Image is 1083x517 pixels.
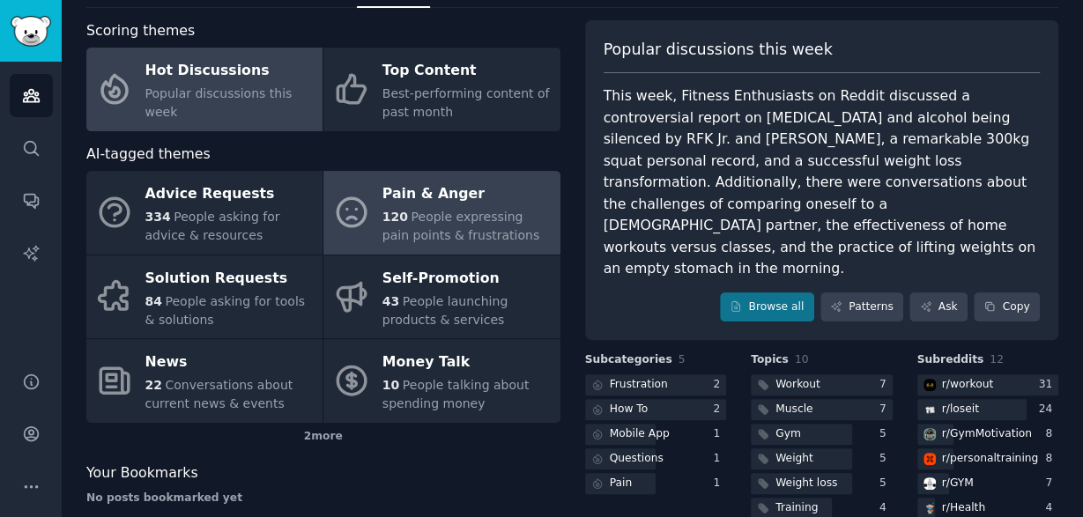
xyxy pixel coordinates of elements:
[751,448,893,470] a: Weight5
[942,476,974,491] div: r/ GYM
[879,377,893,393] div: 7
[382,378,530,410] span: People talking about spending money
[145,294,162,308] span: 84
[585,424,727,446] a: Mobile App1
[775,476,837,491] div: Weight loss
[679,353,686,366] span: 5
[942,402,979,417] div: r/ loseit
[145,378,162,392] span: 22
[585,399,727,421] a: How To2
[145,294,306,327] span: People asking for tools & solutions
[924,379,936,391] img: workout
[713,426,726,442] div: 1
[713,402,726,417] div: 2
[795,353,809,366] span: 10
[585,448,727,470] a: Questions1
[713,476,726,491] div: 1
[990,353,1004,366] span: 12
[145,210,280,242] span: People asking for advice & resources
[942,500,985,516] div: r/ Health
[145,264,314,292] div: Solution Requests
[924,403,936,416] img: loseit
[879,426,893,442] div: 5
[909,292,968,322] a: Ask
[775,451,813,467] div: Weight
[610,476,633,491] div: Pain
[86,48,323,131] a: Hot DiscussionsPopular discussions this week
[604,85,1041,280] div: This week, Fitness Enthusiasts on Reddit discussed a controversial report on [MEDICAL_DATA] and a...
[382,294,399,308] span: 43
[382,181,551,209] div: Pain & Anger
[917,424,1059,446] a: GymMotivationr/GymMotivation8
[145,210,171,224] span: 334
[751,374,893,396] a: Workout7
[1045,476,1058,491] div: 7
[917,399,1059,421] a: loseitr/loseit24
[382,294,508,327] span: People launching products & services
[323,255,560,339] a: Self-Promotion43People launching products & services
[86,144,211,166] span: AI-tagged themes
[382,210,408,224] span: 120
[1045,426,1058,442] div: 8
[382,210,539,242] span: People expressing pain points & frustrations
[879,500,893,516] div: 4
[1045,500,1058,516] div: 4
[720,292,814,322] a: Browse all
[751,473,893,495] a: Weight loss5
[145,181,314,209] div: Advice Requests
[610,451,664,467] div: Questions
[585,374,727,396] a: Frustration2
[924,428,936,440] img: GymMotivation
[1038,402,1058,417] div: 24
[775,402,812,417] div: Muscle
[713,377,726,393] div: 2
[917,374,1059,396] a: workoutr/workout31
[86,423,560,451] div: 2 more
[585,473,727,495] a: Pain1
[942,377,993,393] div: r/ workout
[879,402,893,417] div: 7
[382,86,550,119] span: Best-performing content of past month
[86,339,323,423] a: News22Conversations about current news & events
[145,349,314,377] div: News
[145,86,293,119] span: Popular discussions this week
[323,171,560,255] a: Pain & Anger120People expressing pain points & frustrations
[610,426,670,442] div: Mobile App
[1045,451,1058,467] div: 8
[323,48,560,131] a: Top ContentBest-performing content of past month
[86,255,323,339] a: Solution Requests84People asking for tools & solutions
[879,451,893,467] div: 5
[323,339,560,423] a: Money Talk10People talking about spending money
[1038,377,1058,393] div: 31
[382,57,551,85] div: Top Content
[610,402,649,417] div: How To
[942,426,1032,442] div: r/ GymMotivation
[604,39,833,61] span: Popular discussions this week
[820,292,903,322] a: Patterns
[917,473,1059,495] a: GYMr/GYM7
[86,491,560,506] div: No posts bookmarked yet
[382,378,399,392] span: 10
[145,378,293,410] span: Conversations about current news & events
[610,377,668,393] div: Frustration
[974,292,1040,322] button: Copy
[917,352,984,368] span: Subreddits
[751,399,893,421] a: Muscle7
[924,502,936,514] img: Health
[585,352,672,368] span: Subcategories
[917,448,1059,470] a: personaltrainingr/personaltraining8
[11,16,51,47] img: GummySearch logo
[86,171,323,255] a: Advice Requests334People asking for advice & resources
[382,349,551,377] div: Money Talk
[924,453,936,465] img: personaltraining
[775,500,818,516] div: Training
[145,57,314,85] div: Hot Discussions
[713,451,726,467] div: 1
[775,426,801,442] div: Gym
[942,451,1039,467] div: r/ personaltraining
[751,352,789,368] span: Topics
[86,20,195,42] span: Scoring themes
[751,424,893,446] a: Gym5
[382,264,551,292] div: Self-Promotion
[86,462,198,484] span: Your Bookmarks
